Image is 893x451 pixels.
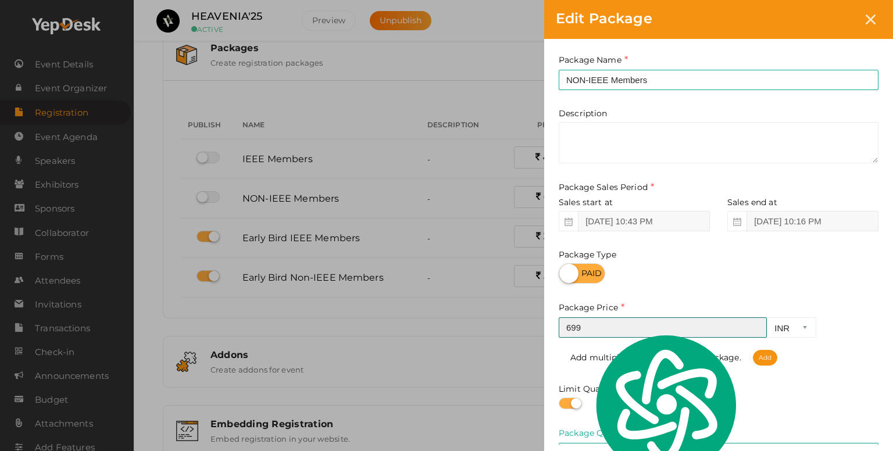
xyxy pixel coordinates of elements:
[559,181,654,194] label: Package Sales Period
[559,383,619,395] label: Limit Quantity
[559,301,624,314] label: Package Price
[559,427,640,440] label: Package Quantity
[559,249,616,260] label: Package Type
[570,352,777,363] span: Add multiple currencies for this package.
[753,350,777,366] span: Add
[559,70,878,90] input: Enter Package name here
[727,196,777,208] label: Sales end at
[559,108,608,119] label: Description
[559,317,767,338] input: Amount
[559,196,613,208] label: Sales start at
[559,53,628,67] label: Package Name
[556,10,652,27] span: Edit Package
